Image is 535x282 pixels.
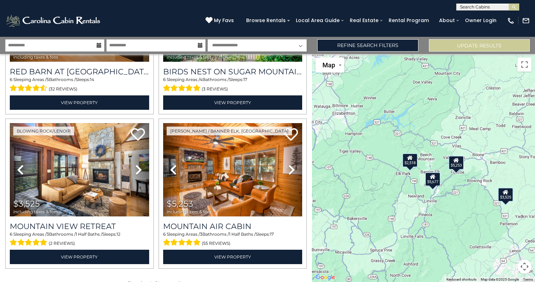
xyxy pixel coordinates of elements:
[214,17,234,24] span: My Favs
[317,39,418,52] a: Refine Search Filters
[47,77,49,82] span: 5
[10,231,149,248] div: Sleeping Areas / Bathrooms / Sleeps:
[10,76,149,93] div: Sleeping Areas / Bathrooms / Sleeps:
[13,55,58,59] span: including taxes & fees
[10,231,12,237] span: 6
[243,77,247,82] span: 17
[163,123,303,216] img: thumbnail_163279679.jpeg
[13,209,58,214] span: including taxes & fees
[206,17,236,25] a: My Favs
[13,127,74,135] a: Blowing Rock/Lenoir
[517,260,531,274] button: Map camera controls
[10,250,149,264] a: View Property
[76,231,102,237] span: 1 Half Baths /
[10,77,12,82] span: 6
[523,277,533,281] a: Terms (opens in new tab)
[498,188,513,202] div: $3,525
[202,85,228,94] span: (3 reviews)
[49,85,77,94] span: (32 reviews)
[163,231,303,248] div: Sleeping Areas / Bathrooms / Sleeps:
[346,15,382,26] a: Real Estate
[402,153,418,167] div: $2,518
[436,15,458,26] a: About
[522,17,530,25] img: mail-regular-white.png
[167,127,292,135] a: [PERSON_NAME] / Banner Elk, [GEOGRAPHIC_DATA]
[163,250,303,264] a: View Property
[446,277,477,282] button: Keyboard shortcuts
[461,15,500,26] a: Owner Login
[5,14,102,28] img: White-1-2.png
[270,231,274,237] span: 17
[200,231,202,237] span: 3
[322,61,335,69] span: Map
[314,273,337,282] a: Open this area in Google Maps (opens a new window)
[13,199,40,209] span: $3,525
[517,58,531,72] button: Toggle fullscreen view
[131,127,145,142] a: Add to favorites
[429,39,530,52] button: Update Results
[163,95,303,110] a: View Property
[10,67,149,76] h3: Red Barn at Tiffanys Estate
[292,15,343,26] a: Local Area Guide
[481,277,519,281] span: Map data ©2025 Google
[10,67,149,76] a: Red Barn at [GEOGRAPHIC_DATA]
[117,231,120,237] span: 12
[167,209,211,214] span: including taxes & fees
[163,77,166,82] span: 6
[229,231,256,237] span: 1 Half Baths /
[49,239,75,248] span: (2 reviews)
[315,58,344,73] button: Change map style
[200,77,202,82] span: 4
[314,273,337,282] img: Google
[10,222,149,231] a: Mountain View Retreat
[385,15,432,26] a: Rental Program
[10,123,149,216] img: thumbnail_163277321.jpeg
[507,17,515,25] img: phone-regular-white.png
[163,67,303,76] a: Birds Nest On Sugar Mountain
[425,172,440,186] div: $5,677
[243,15,289,26] a: Browse Rentals
[202,239,230,248] span: (55 reviews)
[167,199,193,209] span: $5,253
[167,55,211,59] span: including taxes & fees
[163,222,303,231] a: Mountain Air Cabin
[47,231,49,237] span: 3
[449,156,464,170] div: $5,253
[10,95,149,110] a: View Property
[90,77,94,82] span: 14
[163,231,166,237] span: 6
[163,76,303,93] div: Sleeping Areas / Bathrooms / Sleeps:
